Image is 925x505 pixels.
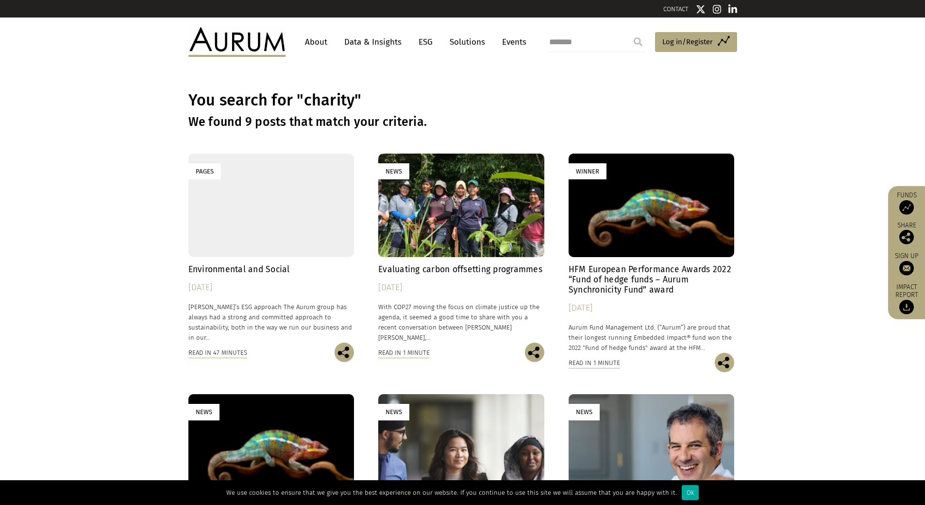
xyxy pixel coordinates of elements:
[335,343,354,362] img: Share this post
[663,5,689,13] a: CONTACT
[378,264,544,275] h4: Evaluating carbon offsetting programmes
[569,358,620,368] div: Read in 1 minute
[188,115,737,129] h3: We found 9 posts that match your criteria.
[569,264,735,295] h4: HFM European Performance Awards 2022 “Fund of hedge funds – Aurum Synchronicity Fund” award
[569,322,735,353] p: Aurum Fund Management Ltd. (“Aurum”) are proud that their longest running Embedded Impact® fund w...
[378,334,425,341] span: [PERSON_NAME]
[715,353,734,372] img: Share this post
[899,229,914,244] img: Share this post
[378,348,430,358] div: Read in 1 minute
[188,154,354,343] a: Pages Environmental and Social [DATE] [PERSON_NAME]’s ESG approach The Aurum group has always had...
[188,302,354,343] p: [PERSON_NAME]’s ESG approach The Aurum group has always had a strong and committed approach to su...
[188,348,247,358] div: Read in 47 minutes
[378,163,409,179] div: News
[378,154,544,343] a: News Evaluating carbon offsetting programmes [DATE] With COP27 moving the focus on climate justic...
[414,33,437,51] a: ESG
[899,200,914,214] img: Access Funds
[655,32,737,52] a: Log in/Register
[525,343,544,362] img: Share this post
[628,32,648,52] input: Submit
[569,301,735,315] div: [DATE]
[569,154,735,353] a: Winner HFM European Performance Awards 2022 “Fund of hedge funds – Aurum Synchronicity Fund” awar...
[893,251,920,275] a: Sign up
[569,163,606,179] div: Winner
[188,27,286,56] img: Aurum
[378,404,409,420] div: News
[569,404,600,420] div: News
[682,485,699,500] div: Ok
[497,33,526,51] a: Events
[893,282,920,314] a: Impact report
[713,4,722,14] img: Instagram icon
[378,281,544,295] div: [DATE]
[893,191,920,214] a: Funds
[899,261,914,275] img: Sign up to our newsletter
[662,36,713,48] span: Log in/Register
[188,404,219,420] div: News
[188,264,354,275] h4: Environmental and Social
[188,281,354,295] div: [DATE]
[696,4,706,14] img: Twitter icon
[339,33,406,51] a: Data & Insights
[893,222,920,244] div: Share
[300,33,332,51] a: About
[188,91,737,110] h1: You search for "charity"
[728,4,737,14] img: Linkedin icon
[188,163,221,179] div: Pages
[378,302,544,343] p: With COP27 moving the focus on climate justice up the agenda, it seemed a good time to share with...
[445,33,490,51] a: Solutions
